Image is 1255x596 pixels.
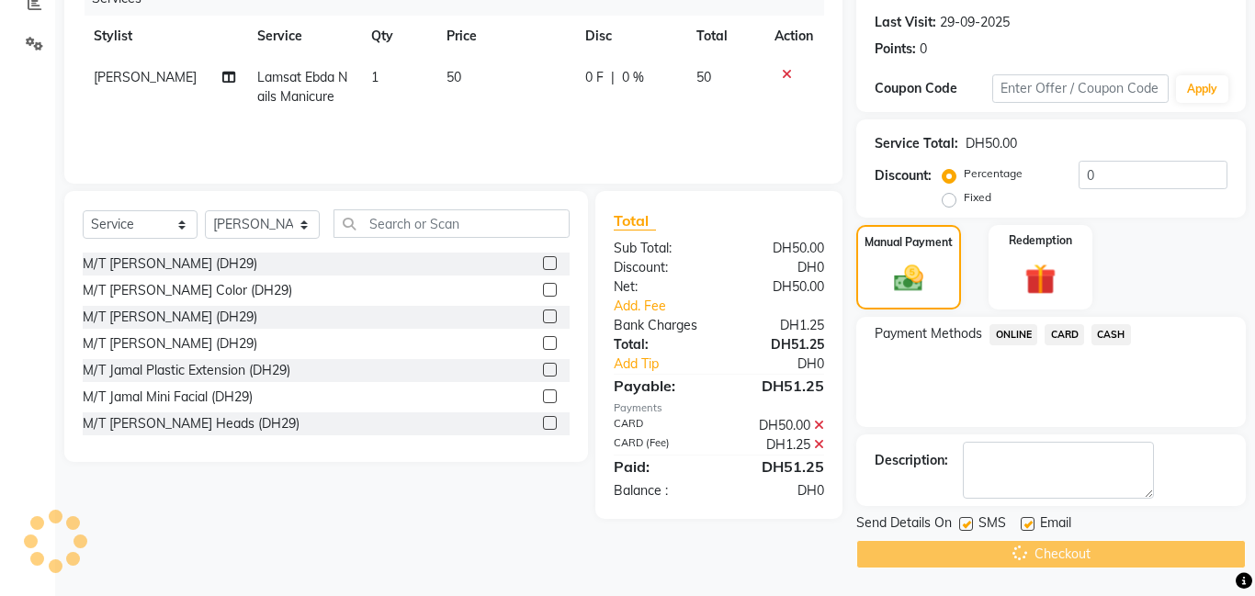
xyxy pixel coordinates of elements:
div: M/T [PERSON_NAME] Color (DH29) [83,281,292,300]
span: 0 % [622,68,644,87]
div: DH0 [719,481,839,500]
div: M/T [PERSON_NAME] Heads (DH29) [83,414,300,433]
div: DH51.25 [719,375,839,397]
div: M/T Jamal Mini Facial (DH29) [83,388,253,407]
div: DH50.00 [719,239,839,258]
div: CARD [600,416,719,435]
div: Balance : [600,481,719,500]
th: Action [763,16,824,57]
span: CASH [1091,324,1131,345]
div: Service Total: [875,134,958,153]
span: SMS [978,513,1006,536]
span: Send Details On [856,513,952,536]
th: Total [685,16,764,57]
span: Payment Methods [875,324,982,343]
div: Description: [875,451,948,470]
span: | [611,68,615,87]
label: Manual Payment [865,234,953,251]
div: Paid: [600,455,719,478]
div: Payable: [600,375,719,397]
th: Stylist [83,16,246,57]
div: DH1.25 [719,435,839,455]
div: M/T Jamal Plastic Extension (DH29) [83,361,290,380]
a: Add. Fee [600,297,838,316]
th: Price [435,16,574,57]
div: Net: [600,277,719,297]
div: DH51.25 [719,335,839,354]
div: Total: [600,335,719,354]
button: Apply [1176,75,1228,103]
div: CARD (Fee) [600,435,719,455]
input: Enter Offer / Coupon Code [992,74,1169,103]
div: DH51.25 [719,455,839,478]
div: Discount: [875,166,932,186]
img: _cash.svg [885,262,933,296]
div: 29-09-2025 [940,13,1010,32]
label: Redemption [1009,232,1072,249]
div: Payments [614,400,824,416]
div: Bank Charges [600,316,719,335]
div: M/T [PERSON_NAME] (DH29) [83,308,257,327]
th: Service [246,16,360,57]
span: Total [614,211,656,231]
div: Points: [875,39,916,59]
a: Add Tip [600,354,739,374]
img: _gift.svg [1015,260,1066,298]
div: DH0 [739,354,838,374]
span: [PERSON_NAME] [94,69,197,85]
div: Last Visit: [875,13,936,32]
div: DH1.25 [719,316,839,335]
div: Coupon Code [875,79,992,98]
span: CARD [1045,324,1084,345]
div: M/T [PERSON_NAME] (DH29) [83,334,257,354]
div: DH50.00 [966,134,1017,153]
span: Lamsat Ebda Nails Manicure [257,69,347,105]
div: DH50.00 [719,277,839,297]
div: DH50.00 [719,416,839,435]
input: Search or Scan [334,209,570,238]
span: ONLINE [989,324,1037,345]
span: 1 [371,69,379,85]
label: Percentage [964,165,1023,182]
th: Disc [574,16,685,57]
th: Qty [360,16,435,57]
span: 50 [696,69,711,85]
span: 0 F [585,68,604,87]
div: Discount: [600,258,719,277]
div: DH0 [719,258,839,277]
label: Fixed [964,189,991,206]
div: Sub Total: [600,239,719,258]
span: Email [1040,513,1071,536]
div: M/T [PERSON_NAME] (DH29) [83,254,257,274]
span: 50 [447,69,461,85]
div: 0 [920,39,927,59]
